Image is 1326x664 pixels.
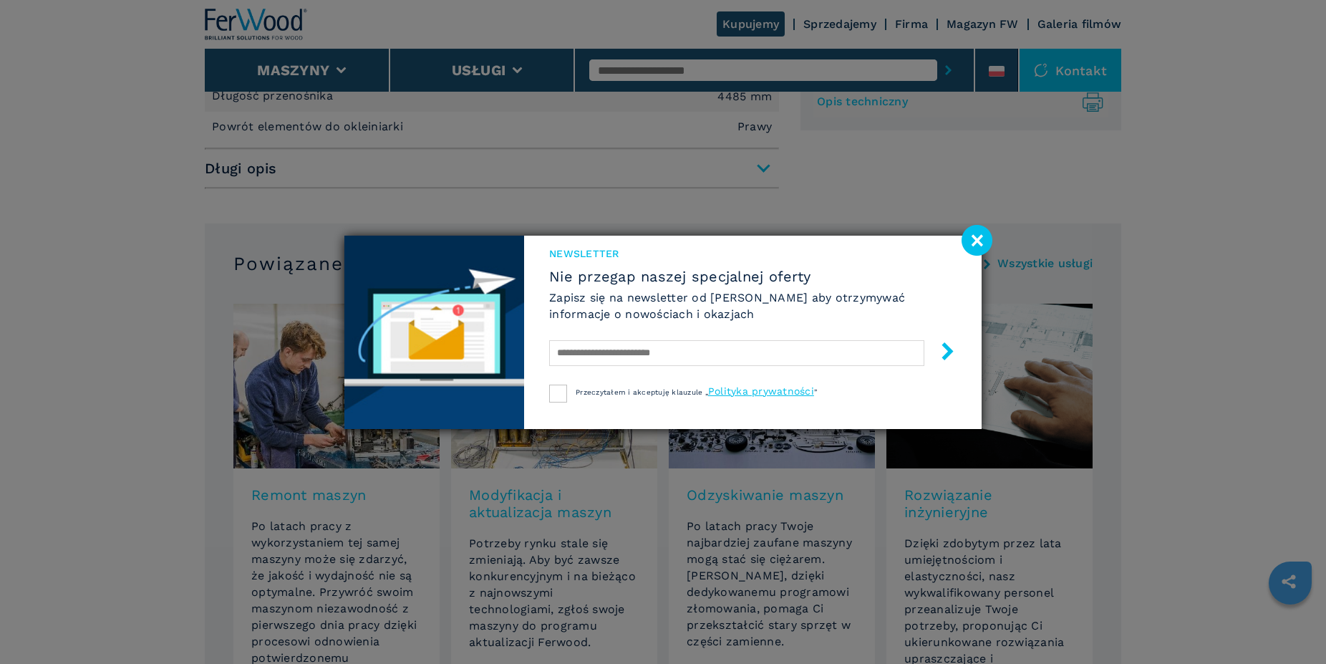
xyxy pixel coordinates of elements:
h6: Zapisz się na newsletter od [PERSON_NAME] aby otrzymywać informacje o nowościach i okazjach [549,289,957,322]
img: Newsletter image [344,236,524,429]
a: Polityka prywatności [708,385,814,397]
span: Newsletter [549,246,957,261]
button: submit-button [924,337,957,370]
span: Przeczytałem i akceptuję klauzule „ [576,388,708,396]
span: ” [814,388,817,396]
span: Nie przegap naszej specjalnej oferty [549,268,957,285]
